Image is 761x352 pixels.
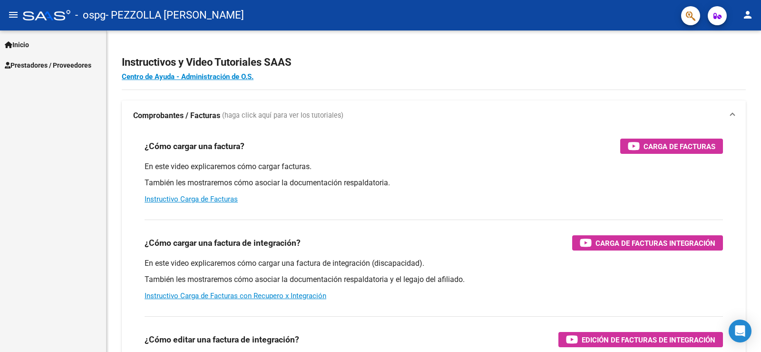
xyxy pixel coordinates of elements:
[145,236,301,250] h3: ¿Cómo cargar una factura de integración?
[145,140,244,153] h3: ¿Cómo cargar una factura?
[106,5,244,26] span: - PEZZOLLA [PERSON_NAME]
[222,111,343,121] span: (haga click aquí para ver los tutoriales)
[145,274,723,285] p: También les mostraremos cómo asociar la documentación respaldatoria y el legajo del afiliado.
[8,9,19,20] mat-icon: menu
[145,161,723,172] p: En este video explicaremos cómo cargar facturas.
[742,9,753,20] mat-icon: person
[620,139,723,154] button: Carga de Facturas
[644,141,715,152] span: Carga de Facturas
[145,292,326,300] a: Instructivo Carga de Facturas con Recupero x Integración
[133,111,220,121] strong: Comprobantes / Facturas
[582,334,715,346] span: Edición de Facturas de integración
[558,332,723,347] button: Edición de Facturas de integración
[5,40,29,50] span: Inicio
[122,72,254,81] a: Centro de Ayuda - Administración de O.S.
[75,5,106,26] span: - ospg
[122,101,746,131] mat-expansion-panel-header: Comprobantes / Facturas (haga click aquí para ver los tutoriales)
[5,60,91,70] span: Prestadores / Proveedores
[145,195,238,203] a: Instructivo Carga de Facturas
[122,53,746,71] h2: Instructivos y Video Tutoriales SAAS
[145,333,299,346] h3: ¿Cómo editar una factura de integración?
[145,178,723,188] p: También les mostraremos cómo asociar la documentación respaldatoria.
[572,235,723,251] button: Carga de Facturas Integración
[145,258,723,269] p: En este video explicaremos cómo cargar una factura de integración (discapacidad).
[729,320,751,342] div: Open Intercom Messenger
[595,237,715,249] span: Carga de Facturas Integración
